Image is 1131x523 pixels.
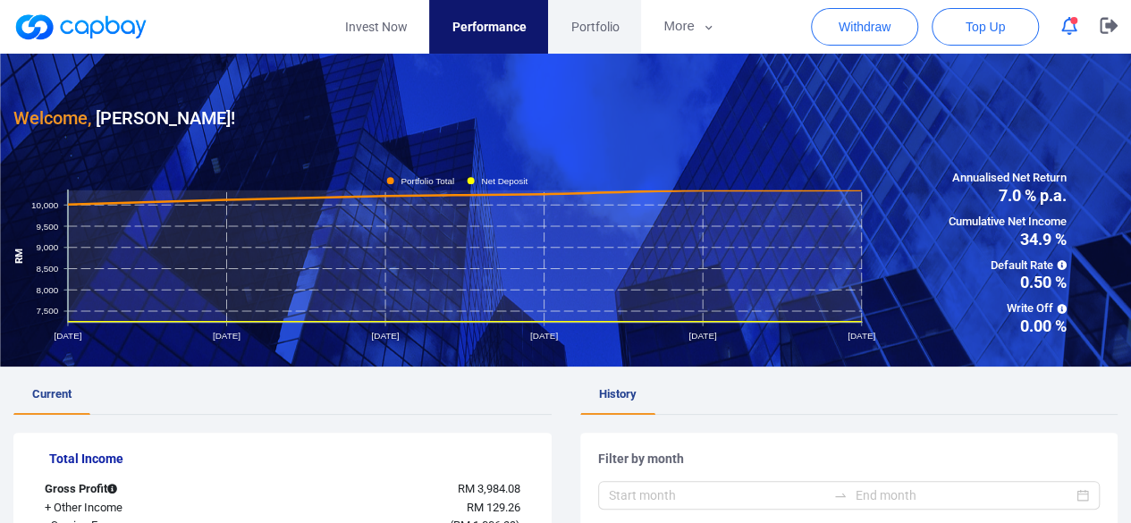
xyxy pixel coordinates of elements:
tspan: 8,000 [37,284,59,294]
span: swap-right [833,488,848,502]
span: RM 3,984.08 [457,482,519,495]
tspan: [DATE] [54,331,81,341]
tspan: Portfolio Total [401,175,454,185]
span: Portfolio [570,17,619,37]
tspan: [DATE] [848,331,875,341]
span: Welcome, [13,107,91,129]
button: Withdraw [811,8,918,46]
span: Write Off [949,299,1067,318]
tspan: 9,500 [37,221,59,231]
div: Gross Profit [31,480,241,499]
span: to [833,488,848,502]
span: 0.00 % [949,318,1067,334]
span: Performance [452,17,526,37]
tspan: [DATE] [371,331,399,341]
button: Top Up [932,8,1039,46]
span: Top Up [966,18,1005,36]
tspan: 7,500 [37,306,59,316]
tspan: [DATE] [530,331,558,341]
span: Default Rate [949,257,1067,275]
span: 7.0 % p.a. [949,188,1067,204]
tspan: 8,500 [37,263,59,273]
span: History [599,387,637,401]
span: RM 129.26 [466,501,519,514]
span: 34.9 % [949,232,1067,248]
tspan: [DATE] [688,331,716,341]
h5: Total Income [49,451,534,467]
h5: Filter by month [598,451,1101,467]
tspan: 10,000 [31,199,59,209]
tspan: 9,000 [37,242,59,252]
span: Annualised Net Return [949,169,1067,188]
tspan: [DATE] [213,331,241,341]
div: + Other Income [31,499,241,518]
tspan: Net Deposit [481,175,528,185]
h3: [PERSON_NAME] ! [13,104,235,132]
input: End month [855,485,1073,505]
span: Cumulative Net Income [949,213,1067,232]
span: 0.50 % [949,274,1067,291]
input: Start month [609,485,827,505]
tspan: RM [13,248,25,263]
span: Current [32,387,72,401]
